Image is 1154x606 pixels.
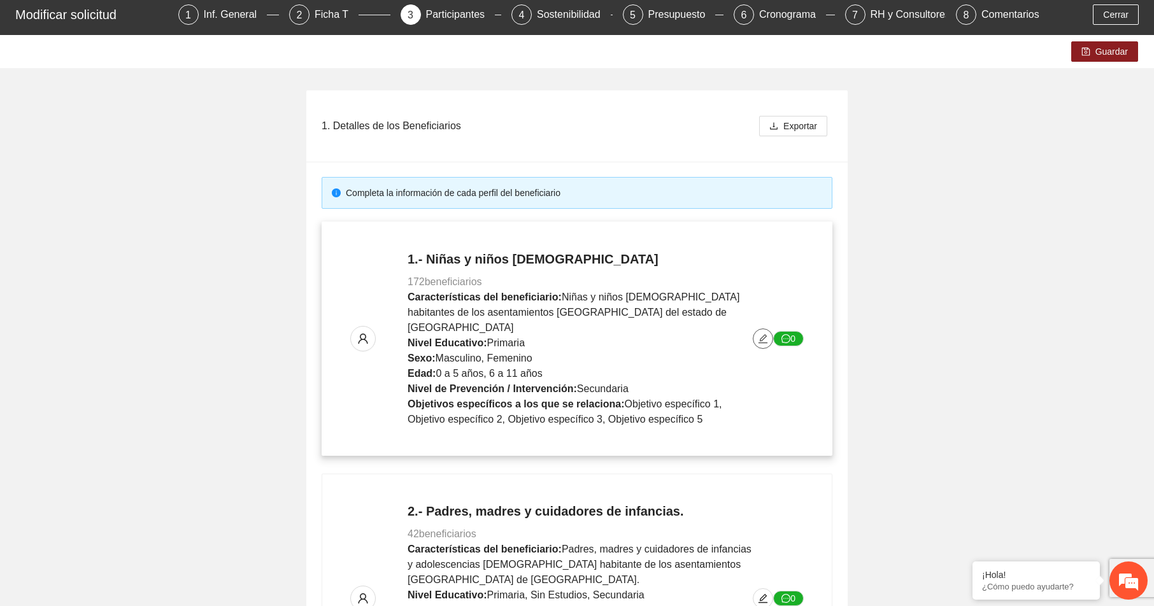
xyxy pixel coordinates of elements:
span: Padres, madres y cuidadores de infancias y adolescencias [DEMOGRAPHIC_DATA] habitante de los asen... [408,544,752,585]
textarea: Escriba su mensaje y pulse “Intro” [6,348,243,392]
div: RH y Consultores [871,4,960,25]
div: Comentarios [981,4,1039,25]
span: 7 [852,10,858,20]
strong: Nivel Educativo: [408,337,487,348]
span: message [781,334,790,344]
div: Presupuesto [648,4,716,25]
span: Masculino, Femenino [436,353,532,363]
div: Inf. General [204,4,267,25]
span: Primaria, Sin Estudios, Secundaria [487,589,644,600]
div: Modificar solicitud [15,4,171,25]
p: ¿Cómo puedo ayudarte? [982,582,1090,591]
span: 2 [297,10,303,20]
h4: 2.- Padres, madres y cuidadores de infancias. [408,502,753,520]
strong: Características del beneficiario: [408,544,562,554]
span: 8 [964,10,969,20]
span: user [351,333,375,344]
span: 5 [630,10,636,20]
span: 42 beneficiarios [408,528,476,539]
div: 4Sostenibilidad [511,4,613,25]
div: Sostenibilidad [537,4,611,25]
div: 8Comentarios [956,4,1039,25]
button: Cerrar [1093,4,1139,25]
span: Estamos en línea. [74,170,176,299]
div: 1. Detalles de los Beneficiarios [322,108,754,144]
strong: Sexo: [408,353,436,363]
div: 2Ficha T [289,4,390,25]
div: 5Presupuesto [623,4,724,25]
h4: 1.- Niñas y niños [DEMOGRAPHIC_DATA] [408,250,753,268]
span: Primaria [487,337,525,348]
div: 1Inf. General [178,4,280,25]
span: Exportar [783,119,817,133]
span: edit [753,334,773,344]
button: downloadExportar [759,116,827,136]
div: 7RH y Consultores [845,4,946,25]
span: save [1081,47,1090,57]
span: user [351,593,375,604]
button: message0 [773,591,804,606]
span: 4 [519,10,525,20]
strong: Objetivos específicos a los que se relaciona: [408,398,625,409]
span: 3 [408,10,413,20]
span: 1 [185,10,191,20]
div: 6Cronograma [734,4,835,25]
span: download [769,122,778,132]
div: Participantes [426,4,495,25]
button: user [350,326,376,351]
div: Minimizar ventana de chat en vivo [209,6,239,37]
div: Completa la información de cada perfil del beneficiario [346,186,822,200]
strong: Características del beneficiario: [408,292,562,302]
button: edit [753,328,773,349]
span: 0 a 5 años, 6 a 11 años [436,368,542,379]
strong: Nivel de Prevención / Intervención: [408,383,577,394]
span: 172 beneficiarios [408,276,482,287]
span: message [781,594,790,604]
span: Secundaria [577,383,629,394]
strong: Nivel Educativo: [408,589,487,600]
div: Chatee con nosotros ahora [66,65,214,81]
div: Cronograma [759,4,826,25]
span: info-circle [332,188,341,197]
div: 3Participantes [401,4,502,25]
span: Guardar [1095,45,1128,59]
button: message0 [773,331,804,346]
span: 6 [741,10,747,20]
div: Ficha T [315,4,359,25]
span: Cerrar [1103,8,1129,22]
strong: Edad: [408,368,436,379]
span: Niñas y niños [DEMOGRAPHIC_DATA] habitantes de los asentamientos [GEOGRAPHIC_DATA] del estado de ... [408,292,739,333]
button: saveGuardar [1071,41,1138,62]
div: ¡Hola! [982,570,1090,580]
span: edit [753,593,773,603]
